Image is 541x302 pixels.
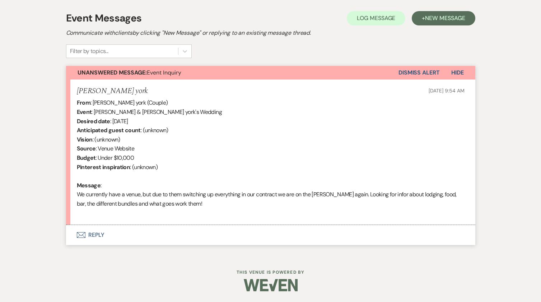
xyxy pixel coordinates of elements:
b: From [77,99,90,106]
div: Filter by topics... [70,47,108,56]
button: Reply [66,225,475,245]
b: Anticipated guest count [77,126,141,134]
span: Event Inquiry [78,69,181,76]
b: Budget [77,154,96,162]
b: Event [77,108,92,116]
b: Desired date [77,118,110,125]
div: : [PERSON_NAME] york (Couple) : [PERSON_NAME] & [PERSON_NAME] york's Wedding : [DATE] : (unknown)... [77,98,465,217]
button: Dismiss Alert [398,66,440,80]
b: Source [77,145,96,152]
h2: Communicate with clients by clicking "New Message" or replying to an existing message thread. [66,29,475,37]
img: Weven Logo [244,273,298,298]
span: Hide [451,69,464,76]
h1: Event Messages [66,11,142,26]
b: Vision [77,136,93,143]
span: New Message [425,14,465,22]
b: Message [77,182,101,189]
button: Unanswered Message:Event Inquiry [66,66,398,80]
span: Log Message [357,14,395,22]
button: Log Message [347,11,405,25]
b: Pinterest inspiration [77,163,130,171]
button: +New Message [412,11,475,25]
button: Hide [440,66,475,80]
span: [DATE] 9:54 AM [429,87,464,94]
strong: Unanswered Message: [78,69,147,76]
h5: [PERSON_NAME] york [77,87,148,96]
